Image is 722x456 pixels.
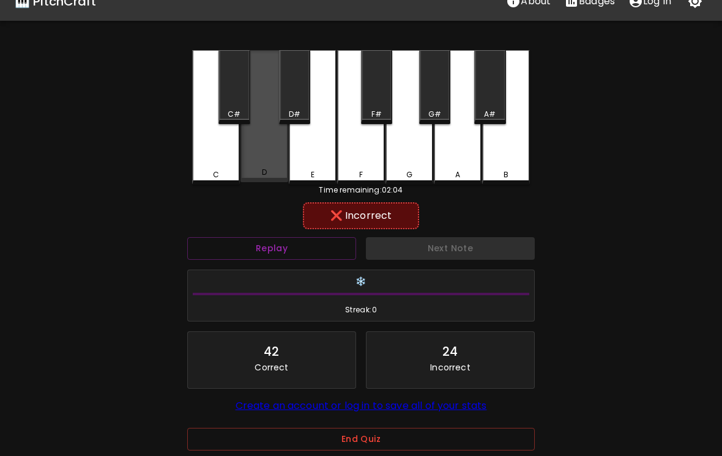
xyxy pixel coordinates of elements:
span: Streak: 0 [193,304,529,316]
button: End Quiz [187,428,535,450]
button: Replay [187,237,356,260]
div: G# [428,109,441,120]
div: E [311,169,314,180]
div: A [455,169,460,180]
div: 42 [264,342,279,361]
div: D# [289,109,300,120]
div: F [359,169,363,180]
div: 24 [442,342,458,361]
div: B [504,169,508,180]
div: C# [228,109,240,120]
a: Create an account or log in to save all of your stats [236,399,487,413]
p: Correct [255,361,288,373]
div: ❌ Incorrect [309,208,412,223]
div: A# [484,109,496,120]
h6: ❄️ [193,275,529,289]
div: F# [371,109,382,120]
div: G [406,169,412,180]
div: Time remaining: 02:04 [192,185,530,196]
div: C [213,169,219,180]
div: D [262,167,267,178]
p: Incorrect [430,361,470,373]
